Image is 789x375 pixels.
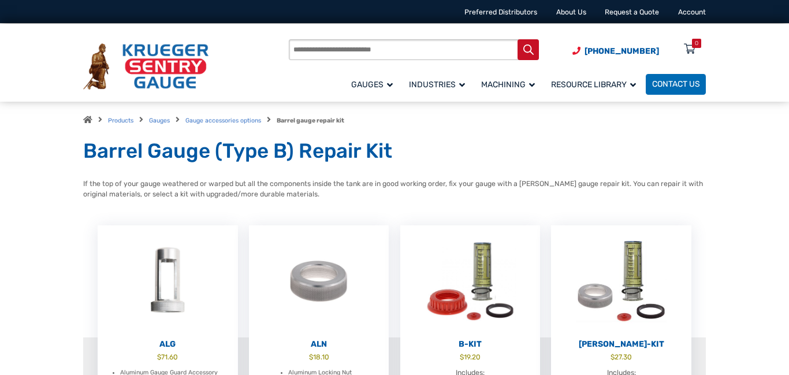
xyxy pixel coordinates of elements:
p: If the top of your gauge weathered or warped but all the components inside the tank are in good w... [83,179,706,200]
img: Krueger Sentry Gauge [83,43,209,90]
span: $ [309,353,313,361]
a: Industries [403,72,475,96]
a: Phone Number (920) 434-8860 [572,45,659,57]
span: $ [460,353,464,361]
a: Request a Quote [605,8,659,16]
bdi: 71.60 [157,353,178,361]
span: Industries [409,80,465,90]
h2: ALG [98,339,238,350]
img: ALN [249,225,389,337]
span: Contact Us [652,80,700,90]
a: Products [108,117,133,124]
span: $ [157,353,161,361]
a: Machining [475,72,545,96]
h2: B-Kit [400,339,541,350]
a: About Us [556,8,586,16]
span: $ [611,353,615,361]
bdi: 19.20 [460,353,481,361]
div: 0 [695,39,698,48]
span: [PHONE_NUMBER] [585,46,659,56]
bdi: 18.10 [309,353,329,361]
strong: Barrel gauge repair kit [277,117,344,124]
a: Gauge accessories options [185,117,261,124]
a: Account [678,8,706,16]
h2: [PERSON_NAME]-Kit [551,339,691,350]
span: Resource Library [551,80,636,90]
a: Contact Us [646,74,706,95]
a: Preferred Distributors [464,8,537,16]
img: ALG-OF [98,225,238,337]
bdi: 27.30 [611,353,632,361]
span: Machining [481,80,535,90]
img: B-Kit [400,225,541,337]
span: Gauges [351,80,393,90]
a: Gauges [149,117,170,124]
h2: ALN [249,339,389,350]
a: Resource Library [545,72,646,96]
a: Gauges [345,72,403,96]
img: BALN-Kit [551,225,691,337]
h1: Barrel Gauge (Type B) Repair Kit [83,139,706,164]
